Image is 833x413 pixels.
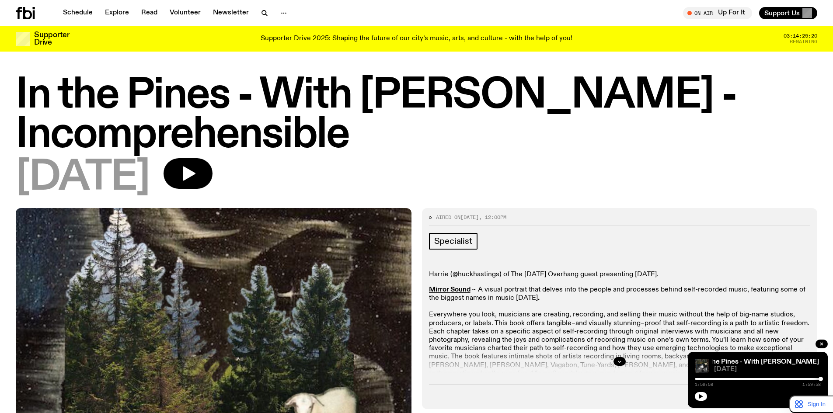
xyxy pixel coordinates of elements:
[695,382,713,387] span: 1:59:58
[429,233,477,250] a: Specialist
[759,7,817,19] button: Support Us
[436,214,460,221] span: Aired on
[164,7,206,19] a: Volunteer
[714,366,821,373] span: [DATE]
[429,271,811,279] p: Harrie (@huckhastings) of The [DATE] Overhang guest presenting [DATE].
[790,39,817,44] span: Remaining
[683,7,752,19] button: On AirUp For It
[34,31,69,46] h3: Supporter Drive
[784,34,817,38] span: 03:14:25:20
[208,7,254,19] a: Newsletter
[136,7,163,19] a: Read
[479,214,506,221] span: , 12:00pm
[538,295,540,302] strong: .
[100,7,134,19] a: Explore
[802,382,821,387] span: 1:59:58
[460,214,479,221] span: [DATE]
[261,35,572,43] p: Supporter Drive 2025: Shaping the future of our city’s music, arts, and culture - with the help o...
[16,76,817,155] h1: In the Pines - With [PERSON_NAME] - Incomprehensible
[429,286,471,293] a: Mirror Sound
[764,9,800,17] span: Support Us
[434,236,472,246] span: Specialist
[58,7,98,19] a: Schedule
[429,286,811,386] p: ~ A visual portrait that delves into the people and processes behind self-recorded music, featuri...
[16,158,150,198] span: [DATE]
